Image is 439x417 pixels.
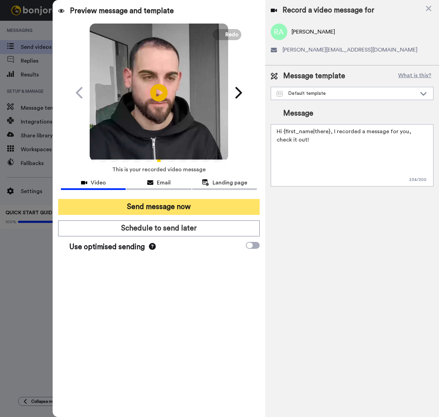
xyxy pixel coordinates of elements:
button: Schedule to send later [58,220,260,236]
span: Landing page [213,179,247,187]
span: Email [157,179,171,187]
span: [PERSON_NAME][EMAIL_ADDRESS][DOMAIN_NAME] [283,46,418,54]
span: Message [283,108,313,119]
textarea: Hi {first_name|there}, I recorded a message for you, check it out! [271,124,433,187]
span: Video [91,179,106,187]
img: Message-temps.svg [277,91,283,97]
div: Default template [277,90,416,97]
button: What is this? [396,71,433,81]
span: This is your recorded video message [112,162,206,177]
button: Send message now [58,199,260,215]
span: Message template [283,71,345,81]
span: Use optimised sending [69,242,145,252]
